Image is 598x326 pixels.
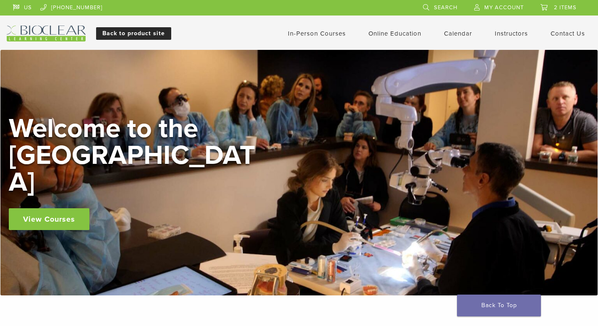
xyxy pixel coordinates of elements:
a: View Courses [9,208,89,230]
a: In-Person Courses [288,30,346,37]
a: Instructors [495,30,528,37]
a: Calendar [444,30,472,37]
span: Search [434,4,457,11]
a: Contact Us [551,30,585,37]
a: Back to product site [96,27,171,40]
a: Online Education [368,30,421,37]
span: My Account [484,4,524,11]
a: Back To Top [457,295,541,316]
h2: Welcome to the [GEOGRAPHIC_DATA] [9,115,261,196]
span: 2 items [554,4,577,11]
img: Bioclear [7,26,86,41]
